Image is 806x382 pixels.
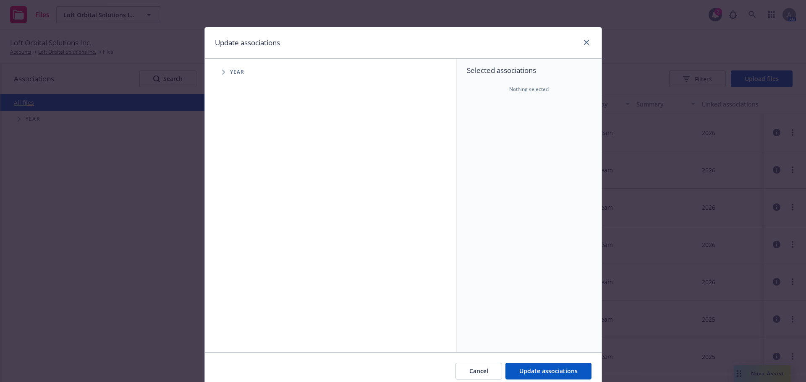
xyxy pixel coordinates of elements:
[505,363,591,379] button: Update associations
[215,37,280,48] h1: Update associations
[581,37,591,47] a: close
[455,363,502,379] button: Cancel
[509,86,549,93] span: Nothing selected
[519,367,578,375] span: Update associations
[469,367,488,375] span: Cancel
[205,64,456,81] div: Tree Example
[467,65,591,75] span: Selected associations
[230,70,245,75] span: Year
